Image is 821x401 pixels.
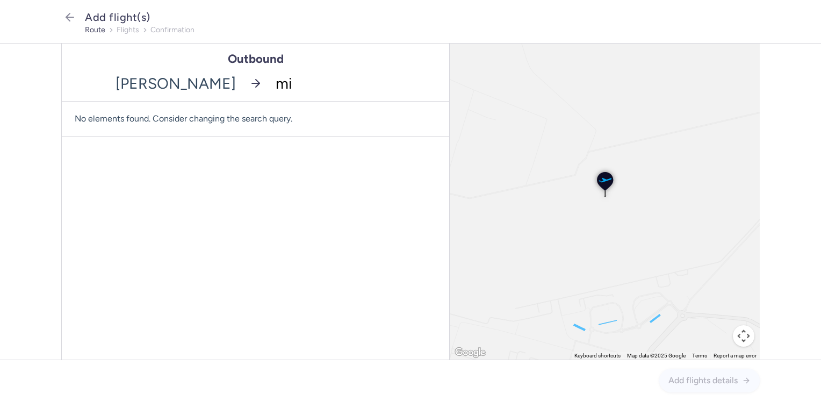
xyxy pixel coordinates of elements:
[85,26,105,34] button: route
[733,325,754,347] button: Map camera controls
[228,52,284,66] h1: Outbound
[269,66,450,101] input: -searchbox
[62,66,242,101] span: [PERSON_NAME]
[452,349,488,356] a: Open this area in Google Maps (opens a new window)
[659,369,760,392] button: Add flights details
[62,102,449,136] span: No elements found. Consider changing the search query.
[627,353,686,359] span: Map data ©2025 Google
[668,376,738,385] span: Add flights details
[714,353,757,359] a: Report a map error
[117,26,139,34] button: flights
[692,353,707,359] a: Terms
[85,11,150,24] span: Add flight(s)
[150,26,195,34] button: confirmation
[574,352,621,360] button: Keyboard shortcuts
[452,346,488,360] img: Google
